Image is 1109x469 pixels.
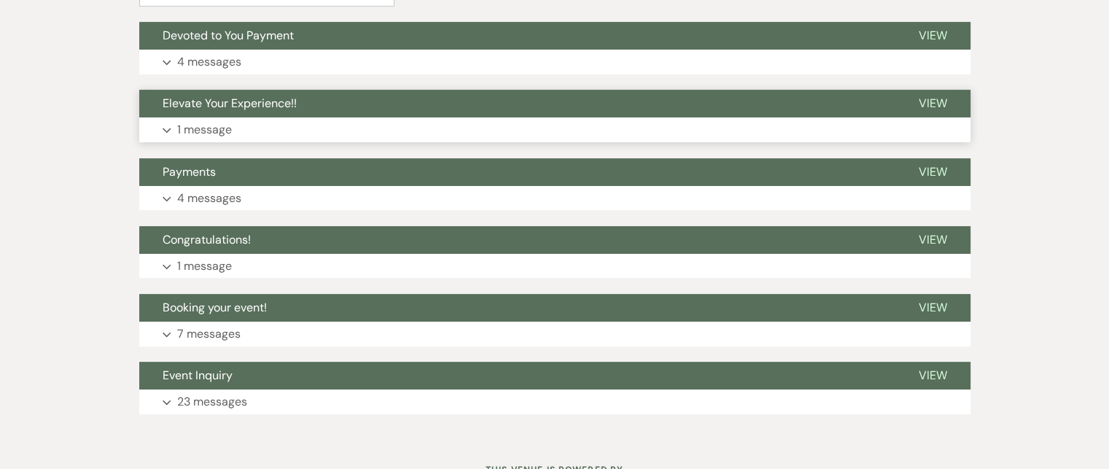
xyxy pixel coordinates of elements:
button: 4 messages [139,186,970,211]
span: Booking your event! [163,300,267,315]
button: Booking your event! [139,294,895,322]
button: 23 messages [139,389,970,414]
button: View [895,362,970,389]
button: 1 message [139,254,970,279]
button: Devoted to You Payment [139,22,895,50]
button: 4 messages [139,50,970,74]
p: 7 messages [177,325,241,344]
span: View [919,300,947,315]
span: View [919,232,947,247]
button: View [895,90,970,117]
span: View [919,96,947,111]
span: Payments [163,164,216,179]
button: View [895,158,970,186]
button: Payments [139,158,895,186]
p: 23 messages [177,392,247,411]
p: 4 messages [177,189,241,208]
button: 1 message [139,117,970,142]
p: 1 message [177,120,232,139]
button: View [895,226,970,254]
span: View [919,368,947,383]
span: View [919,28,947,43]
p: 4 messages [177,53,241,71]
span: View [919,164,947,179]
span: Congratulations! [163,232,251,247]
button: View [895,22,970,50]
button: View [895,294,970,322]
span: Event Inquiry [163,368,233,383]
button: Event Inquiry [139,362,895,389]
button: 7 messages [139,322,970,346]
button: Congratulations! [139,226,895,254]
button: Elevate Your Experience!! [139,90,895,117]
span: Elevate Your Experience!! [163,96,297,111]
p: 1 message [177,257,232,276]
span: Devoted to You Payment [163,28,294,43]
